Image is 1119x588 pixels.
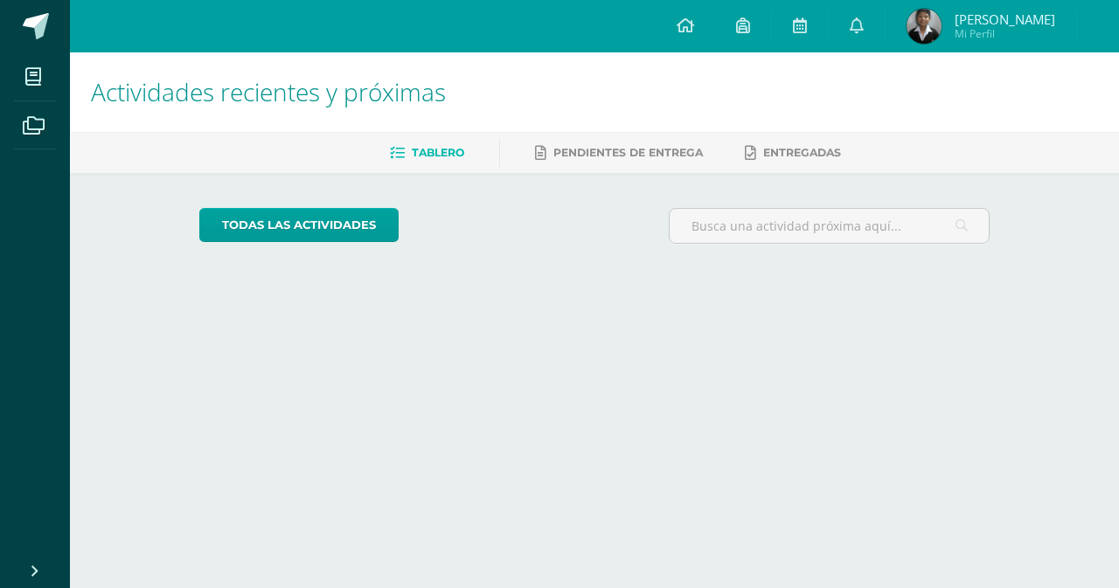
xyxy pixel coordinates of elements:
[955,26,1055,41] span: Mi Perfil
[412,146,464,159] span: Tablero
[907,9,942,44] img: fd1abd5d286b61c40c9e5ccba9322085.png
[553,146,703,159] span: Pendientes de entrega
[955,10,1055,28] span: [PERSON_NAME]
[535,139,703,167] a: Pendientes de entrega
[670,209,990,243] input: Busca una actividad próxima aquí...
[763,146,841,159] span: Entregadas
[745,139,841,167] a: Entregadas
[199,208,399,242] a: todas las Actividades
[390,139,464,167] a: Tablero
[91,75,446,108] span: Actividades recientes y próximas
